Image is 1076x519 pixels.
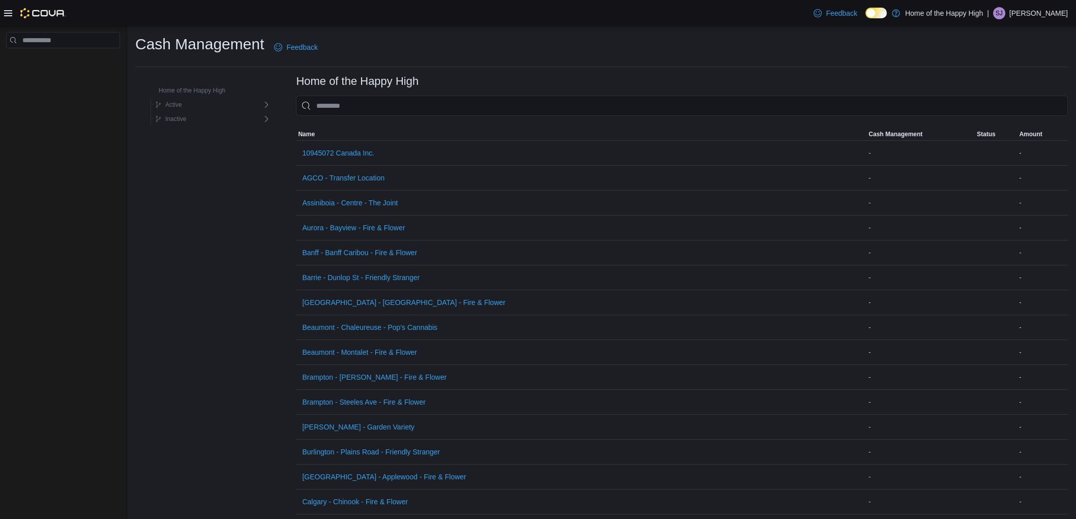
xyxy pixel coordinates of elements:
[302,322,437,332] span: Beaumont - Chaleureuse - Pop's Cannabis
[866,421,975,433] div: -
[1017,321,1068,333] div: -
[151,113,190,125] button: Inactive
[866,321,975,333] div: -
[302,422,414,432] span: [PERSON_NAME] - Garden Variety
[296,96,1068,116] input: This is a search bar. As you type, the results lower in the page will automatically filter.
[298,130,315,138] span: Name
[977,130,996,138] span: Status
[298,242,421,263] button: Banff - Banff Caribou - Fire & Flower
[302,497,408,507] span: Calgary - Chinook - Fire & Flower
[298,168,388,188] button: AGCO - Transfer Location
[1017,197,1068,209] div: -
[866,147,975,159] div: -
[298,193,402,213] button: Assiniboia - Centre - The Joint
[866,446,975,458] div: -
[165,101,182,109] span: Active
[270,37,321,57] a: Feedback
[1017,172,1068,184] div: -
[826,8,857,18] span: Feedback
[1017,371,1068,383] div: -
[975,128,1017,140] button: Status
[1017,421,1068,433] div: -
[866,396,975,408] div: -
[1017,128,1068,140] button: Amount
[286,42,317,52] span: Feedback
[866,197,975,209] div: -
[866,128,975,140] button: Cash Management
[1017,396,1068,408] div: -
[151,99,186,111] button: Active
[302,248,417,258] span: Banff - Banff Caribou - Fire & Flower
[993,7,1005,19] div: Stephanie James Guadron
[866,222,975,234] div: -
[1017,296,1068,309] div: -
[298,143,378,163] button: 10945072 Canada Inc.
[866,371,975,383] div: -
[1019,130,1042,138] span: Amount
[302,297,505,308] span: [GEOGRAPHIC_DATA] - [GEOGRAPHIC_DATA] - Fire & Flower
[810,3,861,23] a: Feedback
[1017,446,1068,458] div: -
[298,267,424,288] button: Barrie - Dunlop St - Friendly Stranger
[298,467,470,487] button: [GEOGRAPHIC_DATA] - Applewood - Fire & Flower
[1017,222,1068,234] div: -
[165,115,186,123] span: Inactive
[866,247,975,259] div: -
[1017,271,1068,284] div: -
[296,75,419,87] h3: Home of the Happy High
[302,198,398,208] span: Assiniboia - Centre - The Joint
[866,172,975,184] div: -
[905,7,983,19] p: Home of the Happy High
[298,492,412,512] button: Calgary - Chinook - Fire & Flower
[866,471,975,483] div: -
[865,8,887,18] input: Dark Mode
[302,173,384,183] span: AGCO - Transfer Location
[298,292,510,313] button: [GEOGRAPHIC_DATA] - [GEOGRAPHIC_DATA] - Fire & Flower
[996,7,1003,19] span: SJ
[6,50,120,75] nav: Complex example
[298,392,430,412] button: Brampton - Steeles Ave - Fire & Flower
[866,296,975,309] div: -
[302,397,426,407] span: Brampton - Steeles Ave - Fire & Flower
[302,148,374,158] span: 10945072 Canada Inc.
[298,218,409,238] button: Aurora - Bayview - Fire & Flower
[1017,346,1068,358] div: -
[302,447,440,457] span: Burlington - Plains Road - Friendly Stranger
[302,223,405,233] span: Aurora - Bayview - Fire & Flower
[866,346,975,358] div: -
[298,442,444,462] button: Burlington - Plains Road - Friendly Stranger
[869,130,922,138] span: Cash Management
[296,128,866,140] button: Name
[298,342,421,362] button: Beaumont - Montalet - Fire & Flower
[1017,496,1068,508] div: -
[866,496,975,508] div: -
[987,7,989,19] p: |
[298,367,451,387] button: Brampton - [PERSON_NAME] - Fire & Flower
[866,271,975,284] div: -
[302,272,420,283] span: Barrie - Dunlop St - Friendly Stranger
[298,317,441,338] button: Beaumont - Chaleureuse - Pop's Cannabis
[20,8,66,18] img: Cova
[1017,471,1068,483] div: -
[135,34,264,54] h1: Cash Management
[1009,7,1068,19] p: [PERSON_NAME]
[302,347,417,357] span: Beaumont - Montalet - Fire & Flower
[302,472,466,482] span: [GEOGRAPHIC_DATA] - Applewood - Fire & Flower
[302,372,446,382] span: Brampton - [PERSON_NAME] - Fire & Flower
[159,86,225,95] span: Home of the Happy High
[1017,147,1068,159] div: -
[298,417,419,437] button: [PERSON_NAME] - Garden Variety
[1017,247,1068,259] div: -
[144,84,229,97] button: Home of the Happy High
